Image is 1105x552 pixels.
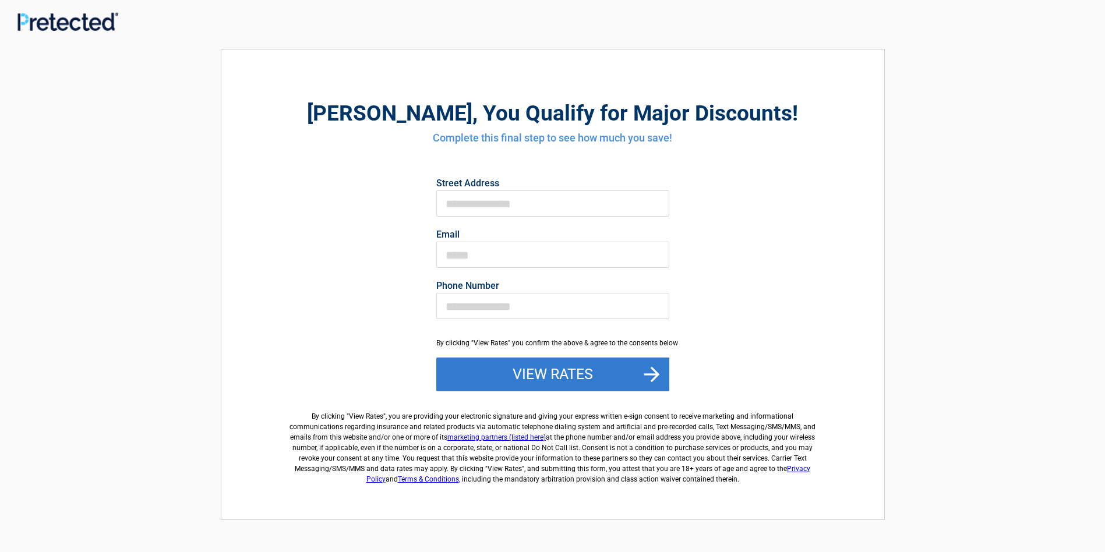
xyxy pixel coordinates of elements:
label: Street Address [436,179,669,188]
span: [PERSON_NAME] [307,101,472,126]
a: Terms & Conditions [398,475,459,483]
img: Main Logo [17,12,118,30]
label: Phone Number [436,281,669,291]
button: View Rates [436,358,669,391]
label: Email [436,230,669,239]
a: marketing partners (listed here) [447,433,546,441]
h4: Complete this final step to see how much you save! [285,130,820,146]
div: By clicking "View Rates" you confirm the above & agree to the consents below [436,338,669,348]
label: By clicking " ", you are providing your electronic signature and giving your express written e-si... [285,402,820,484]
span: View Rates [349,412,383,420]
h2: , You Qualify for Major Discounts! [285,99,820,128]
a: Privacy Policy [366,465,811,483]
